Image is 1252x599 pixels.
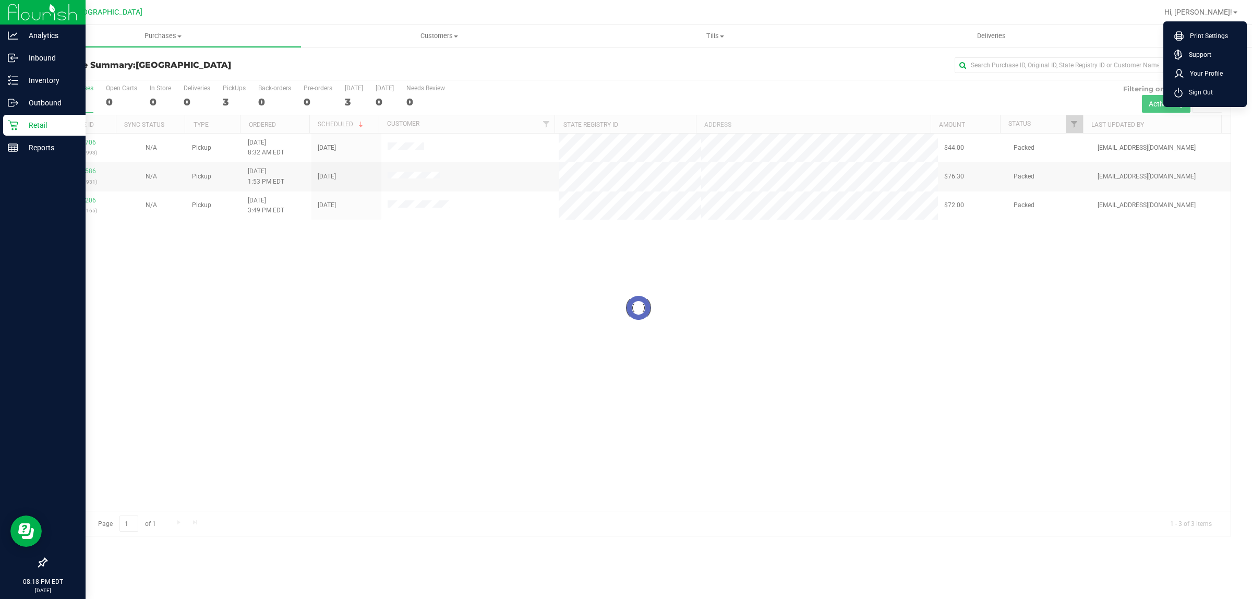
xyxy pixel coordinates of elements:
[1164,8,1232,16] span: Hi, [PERSON_NAME]!
[1183,87,1213,98] span: Sign Out
[963,31,1020,41] span: Deliveries
[1184,68,1223,79] span: Your Profile
[577,31,852,41] span: Tills
[10,516,42,547] iframe: Resource center
[8,53,18,63] inline-svg: Inbound
[136,60,231,70] span: [GEOGRAPHIC_DATA]
[18,97,81,109] p: Outbound
[18,74,81,87] p: Inventory
[8,98,18,108] inline-svg: Outbound
[8,120,18,130] inline-svg: Retail
[302,31,576,41] span: Customers
[5,586,81,594] p: [DATE]
[25,25,301,47] a: Purchases
[577,25,853,47] a: Tills
[46,61,441,70] h3: Purchase Summary:
[18,29,81,42] p: Analytics
[8,75,18,86] inline-svg: Inventory
[8,30,18,41] inline-svg: Analytics
[1184,31,1228,41] span: Print Settings
[1166,83,1244,102] li: Sign Out
[955,57,1163,73] input: Search Purchase ID, Original ID, State Registry ID or Customer Name...
[5,577,81,586] p: 08:18 PM EDT
[853,25,1129,47] a: Deliveries
[25,31,301,41] span: Purchases
[1183,50,1211,60] span: Support
[18,52,81,64] p: Inbound
[8,142,18,153] inline-svg: Reports
[18,119,81,131] p: Retail
[71,8,142,17] span: [GEOGRAPHIC_DATA]
[18,141,81,154] p: Reports
[1174,50,1240,60] a: Support
[301,25,577,47] a: Customers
